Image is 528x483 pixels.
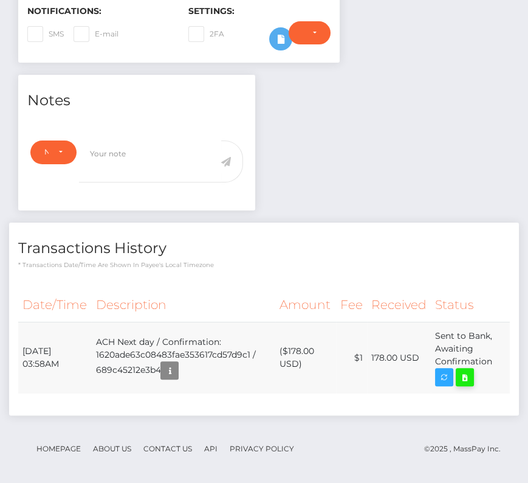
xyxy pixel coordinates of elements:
th: Received [367,288,431,322]
h4: Transactions History [18,238,510,259]
a: Privacy Policy [225,439,299,458]
th: Date/Time [18,288,91,322]
h4: Notes [27,90,246,111]
td: ($178.00 USD) [275,322,335,394]
label: SMS [27,26,64,42]
button: Note Type [30,141,77,164]
a: API [199,439,222,458]
h6: Notifications: [27,6,170,16]
td: Sent to Bank, Awaiting Confirmation [431,322,510,394]
p: * Transactions date/time are shown in payee's local timezone [18,260,510,269]
th: Status [431,288,510,322]
button: Do not require [289,21,331,44]
th: Amount [275,288,335,322]
td: $1 [336,322,367,394]
label: E-mail [74,26,118,42]
td: ACH Next day / Confirmation: 1620ade63c08483fae353617cd57d9c1 / 689c45212e3b4 [91,322,275,394]
td: [DATE] 03:58AM [18,322,91,394]
a: Homepage [32,439,86,458]
a: Contact Us [139,439,197,458]
h6: Settings: [188,6,331,16]
td: 178.00 USD [367,322,431,394]
th: Fee [336,288,367,322]
div: Note Type [44,147,49,157]
th: Description [91,288,275,322]
a: About Us [88,439,136,458]
label: 2FA [188,26,224,42]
